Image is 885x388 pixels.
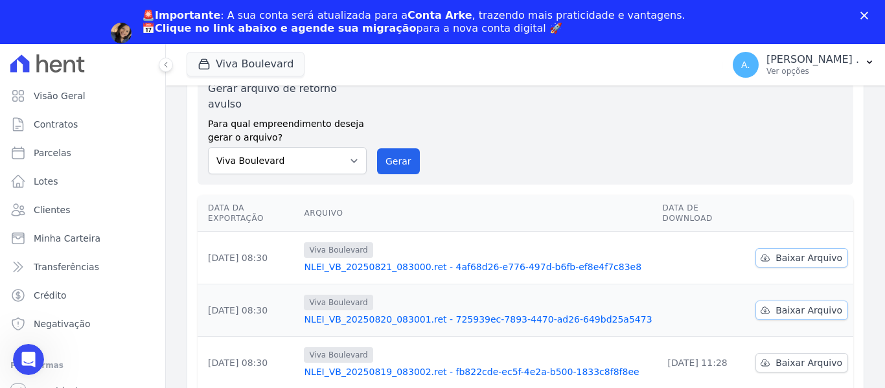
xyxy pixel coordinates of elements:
span: Contratos [34,118,78,131]
a: Crédito [5,282,160,308]
a: NLEI_VB_20250820_083001.ret - 725939ec-7893-4470-ad26-649bd25a5473 [304,313,652,326]
span: Clientes [34,203,70,216]
span: Visão Geral [34,89,86,102]
a: Baixar Arquivo [755,248,848,268]
b: Clique no link abaixo e agende sua migração [155,22,417,34]
a: Contratos [5,111,160,137]
a: NLEI_VB_20250821_083000.ret - 4af68d26-e776-497d-b6fb-ef8e4f7c83e8 [304,260,652,273]
a: Transferências [5,254,160,280]
p: Ver opções [766,66,859,76]
th: Arquivo [299,195,657,232]
span: Baixar Arquivo [776,304,842,317]
img: Profile image for Adriane [111,23,132,43]
label: Para qual empreendimento deseja gerar o arquivo? [208,112,367,144]
span: A. [741,60,750,69]
button: Gerar [377,148,420,174]
span: Viva Boulevard [304,242,373,258]
p: [PERSON_NAME] . [766,53,859,66]
span: Transferências [34,260,99,273]
span: Lotes [34,175,58,188]
a: NLEI_VB_20250819_083002.ret - fb822cde-ec5f-4e2a-b500-1833c8f8f8ee [304,365,652,378]
a: Clientes [5,197,160,223]
span: Viva Boulevard [304,295,373,310]
td: [DATE] 08:30 [198,284,299,337]
iframe: Intercom live chat [13,344,44,375]
a: Baixar Arquivo [755,301,848,320]
a: Visão Geral [5,83,160,109]
b: 🚨Importante [142,9,220,21]
span: Viva Boulevard [304,347,373,363]
span: Minha Carteira [34,232,100,245]
a: Lotes [5,168,160,194]
span: Negativação [34,317,91,330]
th: Data da Exportação [198,195,299,232]
span: Baixar Arquivo [776,251,842,264]
span: Parcelas [34,146,71,159]
th: Data de Download [658,195,751,232]
div: Plataformas [10,358,155,373]
button: Viva Boulevard [187,52,305,76]
span: Baixar Arquivo [776,356,842,369]
div: Fechar [860,12,873,19]
a: Negativação [5,311,160,337]
a: Baixar Arquivo [755,353,848,372]
a: Minha Carteira [5,225,160,251]
button: A. [PERSON_NAME] . Ver opções [722,47,885,83]
a: Parcelas [5,140,160,166]
div: : A sua conta será atualizada para a , trazendo mais praticidade e vantagens. 📅 para a nova conta... [142,9,685,35]
span: Crédito [34,289,67,302]
label: Gerar arquivo de retorno avulso [208,81,367,112]
a: Agendar migração [142,43,249,57]
b: Conta Arke [408,9,472,21]
td: [DATE] 08:30 [198,232,299,284]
